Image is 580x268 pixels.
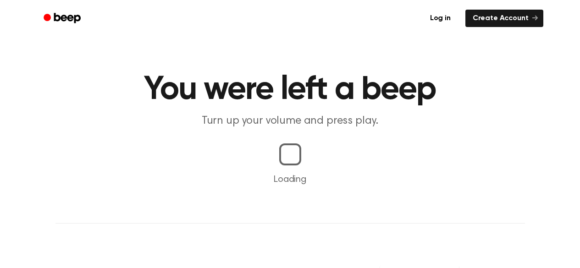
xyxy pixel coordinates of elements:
p: Turn up your volume and press play. [114,114,466,129]
a: Create Account [465,10,543,27]
a: Beep [37,10,89,27]
h1: You were left a beep [55,73,525,106]
a: Log in [421,8,460,29]
p: Loading [11,173,569,186]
